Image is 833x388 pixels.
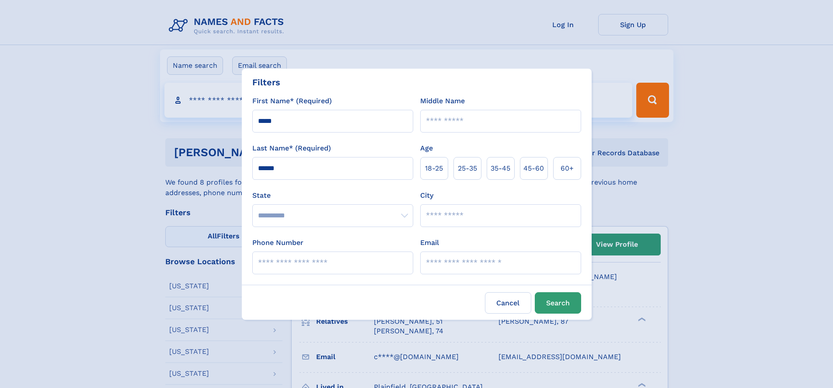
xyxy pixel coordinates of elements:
label: Phone Number [252,238,303,248]
span: 35‑45 [491,163,510,174]
label: Last Name* (Required) [252,143,331,154]
label: Age [420,143,433,154]
div: Filters [252,76,280,89]
label: First Name* (Required) [252,96,332,106]
label: City [420,190,433,201]
button: Search [535,292,581,314]
label: Middle Name [420,96,465,106]
span: 25‑35 [458,163,477,174]
span: 18‑25 [425,163,443,174]
label: Email [420,238,439,248]
label: State [252,190,413,201]
span: 45‑60 [523,163,544,174]
span: 60+ [561,163,574,174]
label: Cancel [485,292,531,314]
